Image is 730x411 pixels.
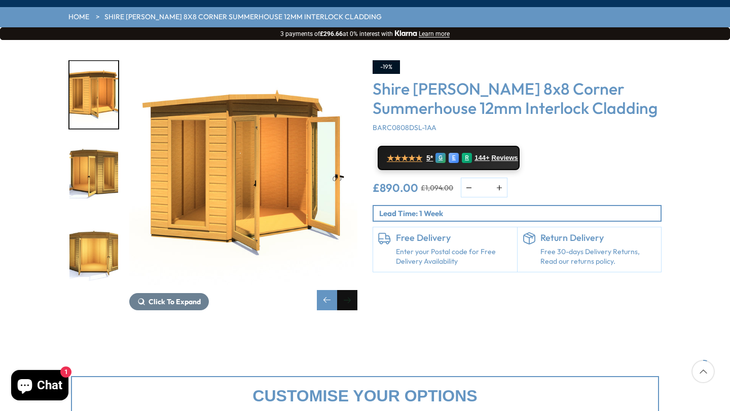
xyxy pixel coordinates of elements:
h3: Shire [PERSON_NAME] 8x8 Corner Summerhouse 12mm Interlock Cladding [373,79,662,118]
img: 8x8Barlcay000open_ee74db76-0582-46db-a81d-4d842e9c6b79_200x200.jpg [69,220,118,287]
div: R [462,153,472,163]
div: 12 / 14 [129,60,357,310]
div: 14 / 14 [68,219,119,288]
img: Shire Barclay 8x8 Corner Summerhouse 12mm Interlock Cladding - Best Shed [129,60,357,288]
div: Next slide [337,290,357,310]
del: £1,094.00 [421,184,453,191]
h6: Return Delivery [540,232,656,243]
div: 12 / 14 [68,60,119,130]
img: 8x8Barlcay-030open_eae1c5ee-56a8-4c46-a550-26e651c1d85e_200x200.jpg [69,141,118,208]
div: E [449,153,459,163]
span: Click To Expand [149,297,201,306]
div: 13 / 14 [68,140,119,209]
inbox-online-store-chat: Shopify online store chat [8,370,71,403]
div: G [435,153,446,163]
p: Lead Time: 1 Week [379,208,661,219]
a: Shire [PERSON_NAME] 8x8 Corner Summerhouse 12mm Interlock Cladding [104,12,382,22]
a: HOME [68,12,89,22]
div: -19% [373,60,400,74]
span: 144+ [474,154,489,162]
span: Reviews [492,154,518,162]
a: Enter your Postal code for Free Delivery Availability [396,247,512,267]
p: Free 30-days Delivery Returns, Read our returns policy. [540,247,656,267]
span: BARC0808DSL-1AA [373,123,436,132]
img: 8x8Barlcay030open_75bc8d06-88b8-4bd0-b98b-ba9d7e85bb56_200x200.jpg [69,61,118,129]
ins: £890.00 [373,182,418,193]
button: Click To Expand [129,293,209,310]
h6: Free Delivery [396,232,512,243]
span: ★★★★★ [387,153,422,163]
div: Previous slide [317,290,337,310]
a: ★★★★★ 5* G E R 144+ Reviews [378,146,520,170]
